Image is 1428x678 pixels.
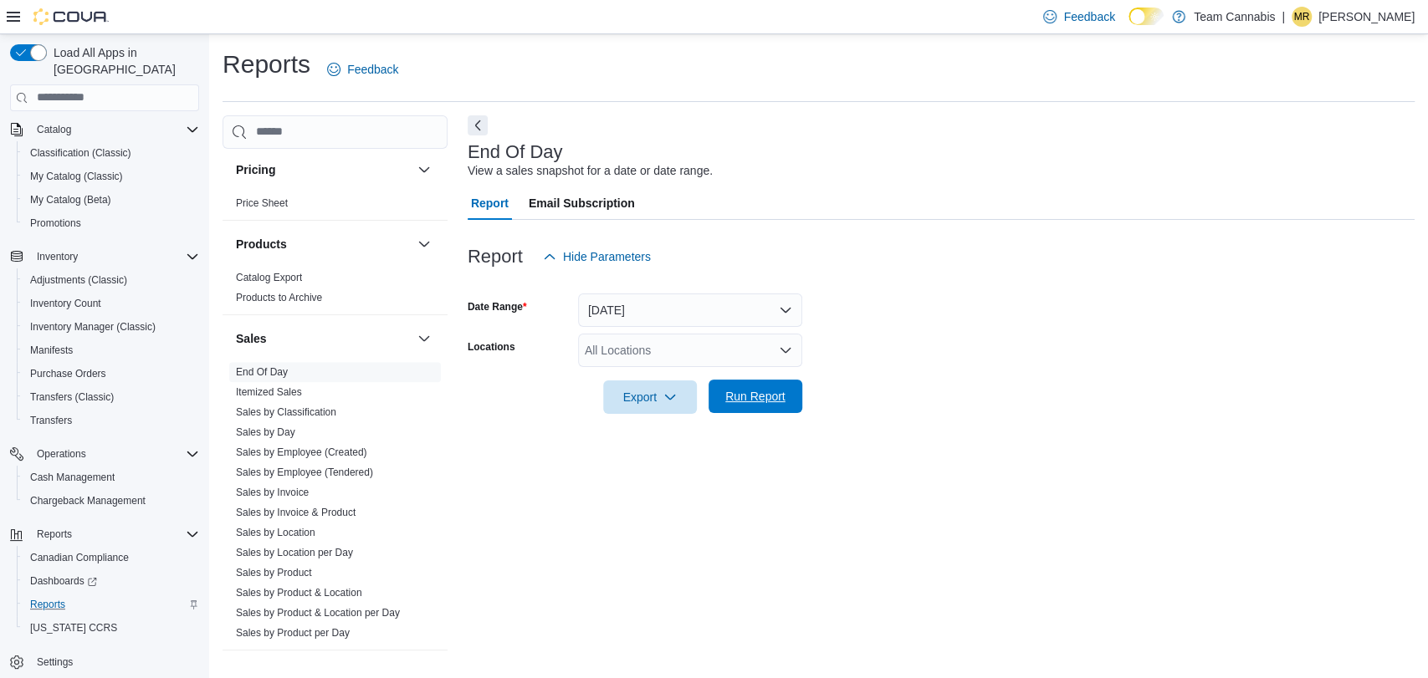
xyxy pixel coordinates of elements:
a: Sales by Invoice [236,487,309,498]
span: Sales by Product per Day [236,626,350,640]
a: Settings [30,652,79,672]
button: Inventory [3,245,206,268]
span: Email Subscription [529,186,635,220]
span: Price Sheet [236,196,288,210]
span: [US_STATE] CCRS [30,621,117,635]
span: Sales by Location per Day [236,546,353,559]
button: [DATE] [578,293,802,327]
span: Washington CCRS [23,618,199,638]
span: Report [471,186,509,220]
button: Pricing [236,161,411,178]
p: | [1282,7,1285,27]
span: Catalog [30,120,199,140]
span: Adjustments (Classic) [30,273,127,287]
a: Sales by Invoice & Product [236,507,356,518]
a: Sales by Product & Location per Day [236,607,400,619]
span: Inventory Count [30,297,101,310]
button: Settings [3,650,206,674]
h3: Sales [236,330,267,347]
span: Manifests [30,344,73,357]
a: Reports [23,594,72,614]
span: Products to Archive [236,291,322,304]
span: Manifests [23,340,199,360]
a: Transfers [23,410,79,431]
span: Chargeback Management [23,491,199,511]
div: Products [223,268,448,314]
a: My Catalog (Beta) [23,190,118,210]
a: Dashboards [17,569,206,593]
span: Reports [23,594,199,614]
a: Itemized Sales [236,386,302,398]
span: Itemized Sales [236,385,302,399]
span: Transfers (Classic) [23,387,199,407]
button: Run Report [709,380,802,413]
span: Promotions [30,217,81,230]
button: Hide Parameters [536,240,658,273]
a: Sales by Product per Day [236,627,350,639]
span: Dark Mode [1129,25,1129,26]
a: Dashboards [23,571,104,591]
a: My Catalog (Classic) [23,166,130,186]
a: Classification (Classic) [23,143,138,163]
span: Inventory Manager (Classic) [30,320,156,334]
span: Sales by Location [236,526,315,539]
span: Promotions [23,213,199,233]
button: Transfers [17,409,206,432]
a: Sales by Location [236,527,315,538]
span: Classification (Classic) [23,143,199,163]
button: My Catalog (Classic) [17,165,206,188]
span: Sales by Day [236,426,295,439]
span: Sales by Product [236,566,312,579]
button: Chargeback Management [17,489,206,512]
span: Transfers (Classic) [30,390,114,404]
span: Reports [30,598,65,611]
span: Sales by Invoice & Product [236,506,356,519]
a: Feedback [320,53,405,86]
span: My Catalog (Beta) [30,193,111,206]
span: Settings [30,651,199,672]
span: Purchase Orders [23,364,199,384]
span: Sales by Product & Location per Day [236,606,400,619]
button: Operations [30,444,93,464]
span: Inventory [30,247,199,267]
button: Adjustments (Classic) [17,268,206,292]
a: Promotions [23,213,88,233]
a: [US_STATE] CCRS [23,618,124,638]
a: Sales by Location per Day [236,547,353,558]
span: Run Report [725,388,786,405]
h1: Reports [223,48,310,81]
a: Adjustments (Classic) [23,270,134,290]
span: Purchase Orders [30,367,106,380]
span: Cash Management [30,471,115,484]
span: My Catalog (Classic) [30,170,123,183]
span: Sales by Product & Location [236,586,362,599]
span: Canadian Compliance [30,551,129,564]
span: Operations [30,444,199,464]
span: Transfers [30,414,72,427]
a: Transfers (Classic) [23,387,120,407]
a: Sales by Classification [236,406,336,418]
button: Classification (Classic) [17,141,206,165]
button: Products [414,234,434,254]
button: Purchase Orders [17,362,206,385]
button: Catalog [30,120,78,140]
label: Locations [468,340,515,354]
a: Sales by Employee (Tendered) [236,466,373,478]
button: Reports [30,524,79,544]
a: Sales by Day [236,426,295,438]
span: Export [613,380,687,414]
button: Export [603,380,697,414]
button: Inventory Count [17,292,206,315]
button: Operations [3,442,206,466]
div: Michelle Rochon [1292,7,1312,27]
a: End Of Day [236,366,288,378]
span: My Catalog (Classic) [23,166,199,186]
span: Cash Management [23,467,199,487]
div: Sales [223,362,448,650]
button: Catalog [3,118,206,141]
button: Transfers (Classic) [17,385,206,409]
a: Sales by Product [236,567,312,579]
span: Feedback [347,61,398,78]
button: Promotions [17,212,206,235]
span: Inventory [37,250,78,263]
